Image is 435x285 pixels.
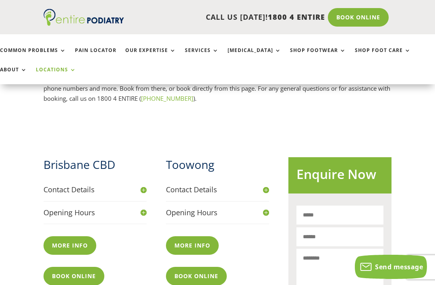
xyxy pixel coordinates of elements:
h4: Opening Hours [166,208,269,218]
h2: Enquire Now [296,165,383,187]
img: logo (1) [43,9,124,26]
h4: Contact Details [166,185,269,195]
h4: Contact Details [43,185,147,195]
a: Book Online [328,8,389,27]
button: Send message [355,255,427,279]
a: Shop Footwear [290,48,346,65]
span: 1800 4 ENTIRE [268,12,325,22]
h4: Opening Hours [43,208,147,218]
a: Pain Locator [75,48,116,65]
h2: Toowong [166,157,269,177]
a: More info [166,236,219,255]
a: [PHONE_NUMBER] [141,94,193,102]
a: [MEDICAL_DATA] [228,48,281,65]
p: Click the ‘More Info’ buttons below to view maps, photos and information on car parking, accessib... [43,73,391,104]
span: Send message [375,262,423,271]
a: Entire Podiatry [43,19,124,27]
a: More info [43,236,96,255]
a: Services [185,48,219,65]
h2: Brisbane CBD [43,157,147,177]
a: Locations [36,67,76,84]
a: Our Expertise [125,48,176,65]
p: CALL US [DATE]! [124,12,325,23]
a: Shop Foot Care [355,48,411,65]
